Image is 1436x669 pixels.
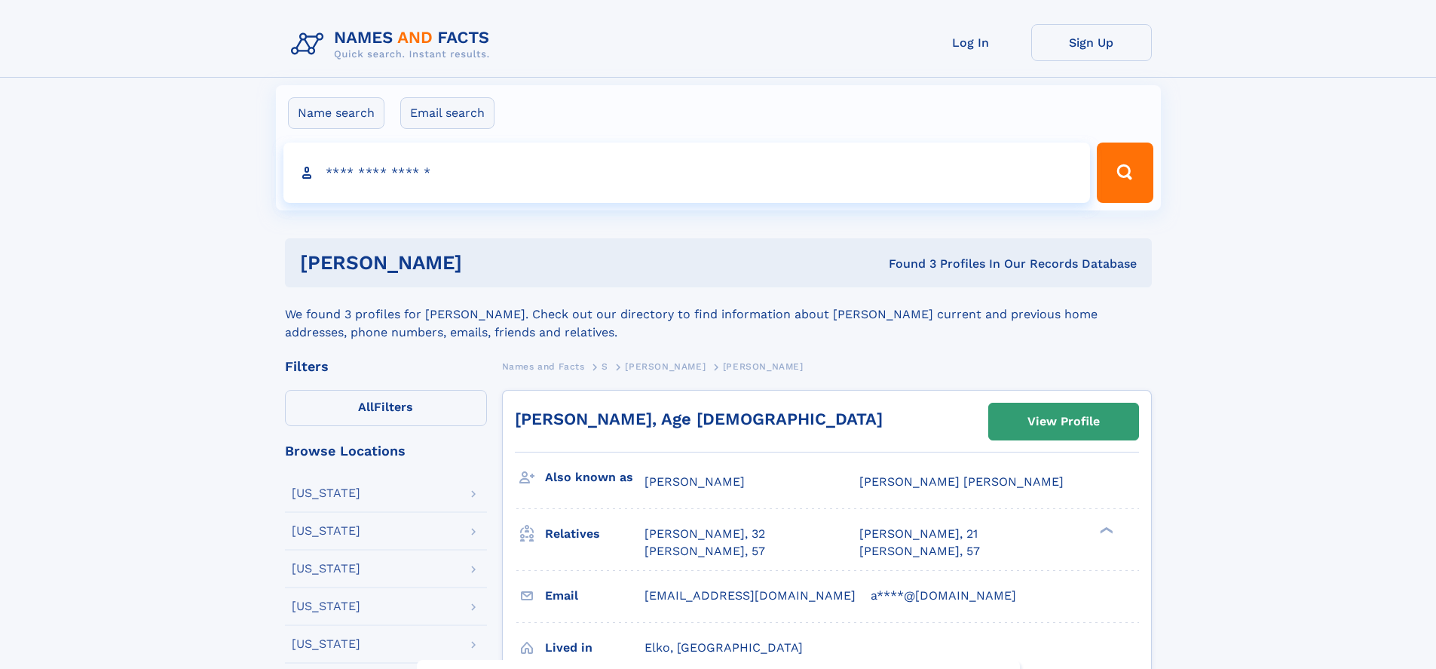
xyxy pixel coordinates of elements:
[288,97,384,129] label: Name search
[625,357,706,376] a: [PERSON_NAME]
[645,640,803,655] span: Elko, [GEOGRAPHIC_DATA]
[285,444,487,458] div: Browse Locations
[1027,404,1100,439] div: View Profile
[285,287,1152,342] div: We found 3 profiles for [PERSON_NAME]. Check out our directory to find information about [PERSON_...
[645,474,745,489] span: [PERSON_NAME]
[400,97,494,129] label: Email search
[292,563,360,575] div: [US_STATE]
[502,357,585,376] a: Names and Facts
[545,635,645,661] h3: Lived in
[911,24,1031,61] a: Log In
[300,253,675,272] h1: [PERSON_NAME]
[292,600,360,612] div: [US_STATE]
[285,24,502,65] img: Logo Names and Facts
[723,361,804,372] span: [PERSON_NAME]
[859,526,978,542] a: [PERSON_NAME], 21
[292,638,360,650] div: [US_STATE]
[1097,143,1153,203] button: Search Button
[283,143,1091,203] input: search input
[645,543,765,560] a: [PERSON_NAME], 57
[675,256,1137,272] div: Found 3 Profiles In Our Records Database
[602,357,608,376] a: S
[1031,24,1152,61] a: Sign Up
[645,588,856,603] span: [EMAIL_ADDRESS][DOMAIN_NAME]
[625,361,706,372] span: [PERSON_NAME]
[602,361,608,372] span: S
[545,521,645,547] h3: Relatives
[292,487,360,499] div: [US_STATE]
[989,404,1138,440] a: View Profile
[859,474,1064,489] span: [PERSON_NAME] [PERSON_NAME]
[645,526,765,542] a: [PERSON_NAME], 32
[515,410,883,428] a: [PERSON_NAME], Age [DEMOGRAPHIC_DATA]
[545,583,645,609] h3: Email
[285,390,487,426] label: Filters
[1096,526,1114,536] div: ❯
[545,465,645,490] h3: Also known as
[859,543,980,560] a: [PERSON_NAME], 57
[285,360,487,373] div: Filters
[358,400,374,414] span: All
[292,525,360,537] div: [US_STATE]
